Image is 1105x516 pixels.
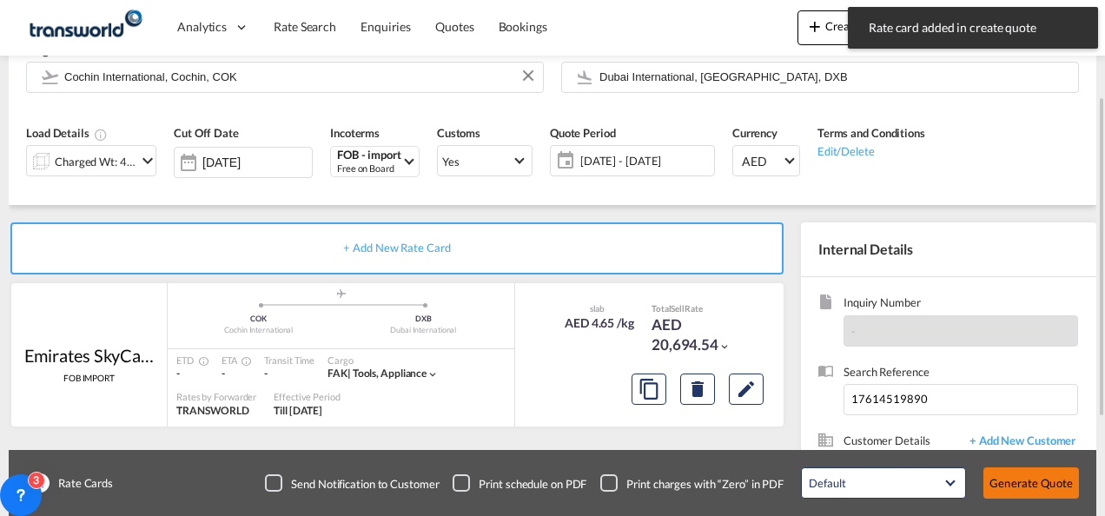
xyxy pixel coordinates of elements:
[264,367,314,381] div: -
[550,126,616,140] span: Quote Period
[236,356,247,367] md-icon: Estimated Time Of Arrival
[328,367,353,380] span: FAK
[64,62,534,92] input: Search by Door/Airport
[330,146,420,177] md-select: Select Incoterms: FOB - import Free on Board
[844,433,961,453] span: Customer Details
[600,474,784,492] md-checkbox: Checkbox No Ink
[274,19,336,34] span: Rate Search
[176,314,341,325] div: COK
[742,153,782,170] span: AED
[732,145,800,176] md-select: Select Currency: د.إ AEDUnited Arab Emirates Dirham
[274,390,340,403] div: Effective Period
[174,126,239,140] span: Cut Off Date
[442,155,460,169] div: Yes
[26,43,57,57] span: Origin
[337,149,401,162] div: FOB - import
[801,222,1096,276] div: Internal Details
[551,150,572,171] md-icon: icon-calendar
[599,62,1069,92] input: Search by Door/Airport
[729,374,764,405] button: Edit
[26,8,143,47] img: f753ae806dec11f0841701cdfdf085c0.png
[94,128,108,142] md-icon: Chargeable Weight
[576,149,714,173] span: [DATE] - [DATE]
[515,63,541,89] button: Clear Input
[291,476,439,492] div: Send Notification to Customer
[844,384,1078,415] input: Enter search reference
[361,19,411,34] span: Enquiries
[851,324,856,338] span: -
[680,374,715,405] button: Delete
[176,367,180,380] span: -
[632,374,666,405] button: Copy
[817,142,925,159] div: Edit/Delete
[265,474,439,492] md-checkbox: Checkbox No Ink
[176,404,249,417] span: TRANSWORLD
[26,126,108,140] span: Load Details
[330,126,380,140] span: Incoterms
[580,153,710,169] span: [DATE] - [DATE]
[863,19,1082,36] span: Rate card added in create quote
[437,126,480,140] span: Customs
[176,325,341,336] div: Cochin International
[50,475,113,491] span: Rate Cards
[202,155,312,169] input: Select
[844,364,1078,384] span: Search Reference
[797,10,901,45] button: icon-plus 400-fgCreate Quote
[10,222,784,275] div: + Add New Rate Card
[565,314,634,332] div: AED 4.65 /kg
[809,476,845,490] div: Default
[328,354,439,367] div: Cargo
[652,302,738,314] div: Total Rate
[652,314,738,356] div: AED 20,694.54
[26,145,156,176] div: Charged Wt: 4,448.00 KGicon-chevron-down
[732,126,777,140] span: Currency
[328,367,427,381] div: tools, appliance
[561,62,1079,93] md-input-container: Dubai International, Dubai, DXB
[26,62,544,93] md-input-container: Cochin International, Cochin, COK
[347,367,351,380] span: |
[817,126,925,140] span: Terms and Conditions
[331,289,352,298] md-icon: assets/icons/custom/roll-o-plane.svg
[343,241,450,255] span: + Add New Rate Card
[427,368,439,380] md-icon: icon-chevron-down
[264,354,314,367] div: Transit Time
[274,404,322,419] div: Till 31 Aug 2025
[176,390,256,403] div: Rates by Forwarder
[453,474,586,492] md-checkbox: Checkbox No Ink
[63,372,115,384] span: FOB IMPORT
[176,354,204,367] div: ETD
[626,476,784,492] div: Print charges with “Zero” in PDF
[435,19,473,34] span: Quotes
[560,302,634,314] div: slab
[499,19,547,34] span: Bookings
[274,404,322,417] span: Till [DATE]
[176,404,256,419] div: TRANSWORLD
[222,354,248,367] div: ETA
[437,145,533,176] md-select: Select Customs: Yes
[983,467,1079,499] button: Generate Quote
[718,341,731,353] md-icon: icon-chevron-down
[194,356,204,367] md-icon: Estimated Time Of Departure
[639,379,659,400] md-icon: assets/icons/custom/copyQuote.svg
[804,16,825,36] md-icon: icon-plus 400-fg
[55,149,136,174] div: Charged Wt: 4,448.00 KG
[479,476,586,492] div: Print schedule on PDF
[561,43,620,57] span: Destination
[844,294,1078,314] span: Inquiry Number
[341,325,506,336] div: Dubai International
[177,18,227,36] span: Analytics
[137,150,158,171] md-icon: icon-chevron-down
[24,343,155,367] div: Emirates SkyCargo
[961,433,1078,453] span: + Add New Customer
[337,162,401,175] div: Free on Board
[671,303,685,314] span: Sell
[341,314,506,325] div: DXB
[222,367,225,380] span: -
